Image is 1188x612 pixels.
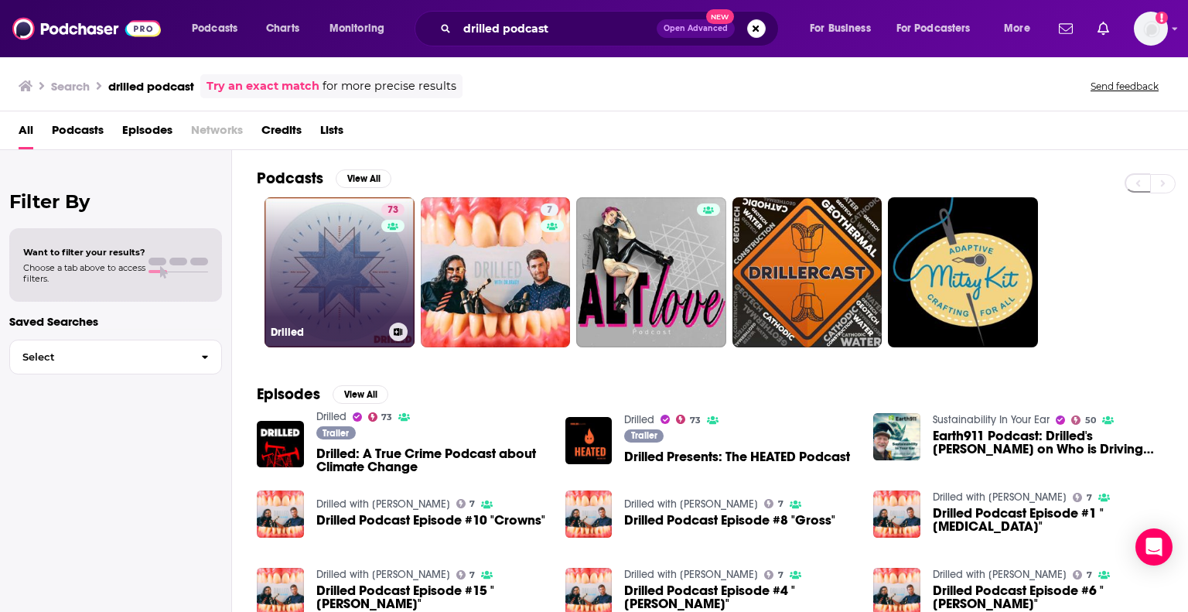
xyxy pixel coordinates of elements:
[261,118,302,149] a: Credits
[469,501,475,508] span: 7
[933,491,1067,504] a: Drilled with Dr. Brady
[256,16,309,41] a: Charts
[1086,80,1163,93] button: Send feedback
[52,118,104,149] a: Podcasts
[257,491,304,538] img: Drilled Podcast Episode #10 "Crowns"
[336,169,391,188] button: View All
[271,326,383,339] h3: Drilled
[323,429,349,438] span: Trailer
[873,491,920,538] img: Drilled Podcast Episode #1 "Cavities"
[265,197,415,347] a: 73Drilled
[421,197,571,347] a: 7
[690,417,701,424] span: 73
[624,568,758,581] a: Drilled with Dr. Brady
[192,18,237,39] span: Podcasts
[1053,15,1079,42] a: Show notifications dropdown
[316,568,450,581] a: Drilled with Dr. Brady
[23,247,145,258] span: Want to filter your results?
[799,16,890,41] button: open menu
[316,497,450,511] a: Drilled with Dr. Brady
[624,584,855,610] a: Drilled Podcast Episode #4 "Jasper Phillips"
[257,421,304,468] img: Drilled: A True Crime Podcast about Climate Change
[1087,494,1092,501] span: 7
[933,429,1163,456] span: Earth911 Podcast: Drilled's [PERSON_NAME] on Who is Driving the Resurgence of Plastic
[51,79,90,94] h3: Search
[333,385,388,404] button: View All
[933,429,1163,456] a: Earth911 Podcast: Drilled's Amy Westervelt on Who is Driving the Resurgence of Plastic
[624,450,850,463] a: Drilled Presents: The HEATED Podcast
[329,18,384,39] span: Monitoring
[381,414,392,421] span: 73
[1087,572,1092,579] span: 7
[191,118,243,149] span: Networks
[257,385,388,404] a: EpisodesView All
[664,25,728,32] span: Open Advanced
[933,568,1067,581] a: Drilled with Dr. Brady
[316,410,346,423] a: Drilled
[122,118,172,149] a: Episodes
[381,203,405,216] a: 73
[810,18,871,39] span: For Business
[316,514,545,527] a: Drilled Podcast Episode #10 "Crowns"
[429,11,794,46] div: Search podcasts, credits, & more...
[565,491,613,538] img: Drilled Podcast Episode #8 "Gross"
[676,415,701,424] a: 73
[368,412,393,422] a: 73
[316,584,547,610] span: Drilled Podcast Episode #15 "[PERSON_NAME]"
[387,203,398,218] span: 73
[778,501,783,508] span: 7
[323,77,456,95] span: for more precise results
[12,14,161,43] img: Podchaser - Follow, Share and Rate Podcasts
[1073,493,1092,502] a: 7
[19,118,33,149] a: All
[10,352,189,362] span: Select
[657,19,735,38] button: Open AdvancedNew
[896,18,971,39] span: For Podcasters
[1073,570,1092,580] a: 7
[23,262,145,284] span: Choose a tab above to access filters.
[1085,417,1096,424] span: 50
[9,340,222,374] button: Select
[778,572,783,579] span: 7
[1134,12,1168,46] button: Show profile menu
[764,570,783,580] a: 7
[933,507,1163,533] span: Drilled Podcast Episode #1 "[MEDICAL_DATA]"
[624,514,835,527] span: Drilled Podcast Episode #8 "Gross"
[9,314,222,329] p: Saved Searches
[266,18,299,39] span: Charts
[631,431,657,440] span: Trailer
[1156,12,1168,24] svg: Add a profile image
[257,169,323,188] h2: Podcasts
[933,413,1050,426] a: Sustainability In Your Ear
[933,507,1163,533] a: Drilled Podcast Episode #1 "Cavities"
[933,584,1163,610] span: Drilled Podcast Episode #6 "[PERSON_NAME]"
[1004,18,1030,39] span: More
[316,584,547,610] a: Drilled Podcast Episode #15 "Wilfred Padua"
[933,584,1163,610] a: Drilled Podcast Episode #6 "Dan Paul"
[886,16,993,41] button: open menu
[320,118,343,149] a: Lists
[456,570,476,580] a: 7
[541,203,558,216] a: 7
[1091,15,1115,42] a: Show notifications dropdown
[108,79,194,94] h3: drilled podcast
[1071,415,1096,425] a: 50
[624,584,855,610] span: Drilled Podcast Episode #4 "[PERSON_NAME]"
[547,203,552,218] span: 7
[565,417,613,464] img: Drilled Presents: The HEATED Podcast
[873,413,920,460] a: Earth911 Podcast: Drilled's Amy Westervelt on Who is Driving the Resurgence of Plastic
[1134,12,1168,46] img: User Profile
[1134,12,1168,46] span: Logged in as mfurr
[316,447,547,474] a: Drilled: A True Crime Podcast about Climate Change
[207,77,319,95] a: Try an exact match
